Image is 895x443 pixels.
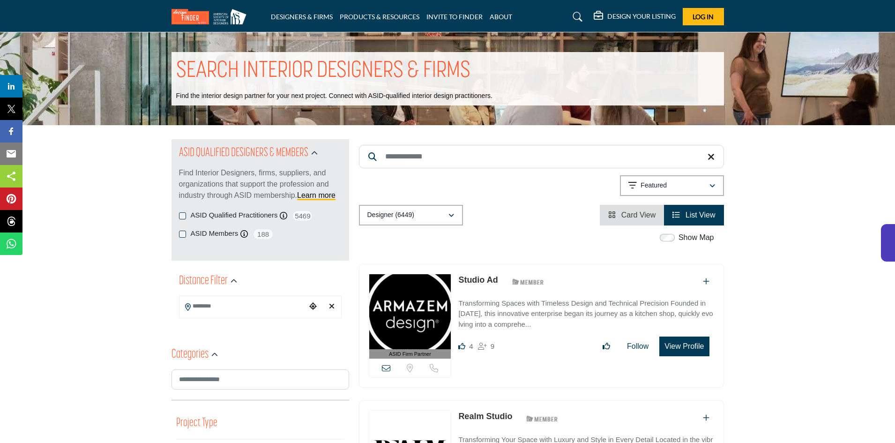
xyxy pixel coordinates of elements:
[179,273,228,290] h2: Distance Filter
[686,211,716,219] span: List View
[594,11,676,23] div: DESIGN YOUR LISTING
[389,350,431,358] span: ASID Firm Partner
[359,145,724,168] input: Search Keyword
[703,414,709,422] a: Add To List
[297,191,336,199] a: Learn more
[369,274,451,359] a: ASID Firm Partner
[659,337,709,356] button: View Profile
[458,410,512,423] p: Realm Studio
[597,337,616,356] button: Like listing
[340,13,419,21] a: PRODUCTS & RESOURCES
[621,211,656,219] span: Card View
[672,211,715,219] a: View List
[325,297,339,317] div: Clear search location
[271,13,333,21] a: DESIGNERS & FIRMS
[521,413,563,424] img: ASID Members Badge Icon
[191,228,239,239] label: ASID Members
[306,297,320,317] div: Choose your current location
[179,145,308,162] h2: ASID QUALIFIED DESIGNERS & MEMBERS
[693,13,714,21] span: Log In
[664,205,723,225] li: List View
[679,232,714,243] label: Show Map
[458,298,714,330] p: Transforming Spaces with Timeless Design and Technical Precision Founded in [DATE], this innovati...
[469,342,473,350] span: 4
[490,13,512,21] a: ABOUT
[458,274,498,286] p: Studio Ad
[683,8,724,25] button: Log In
[172,369,349,390] input: Search Category
[703,278,709,285] a: Add To List
[458,343,465,350] i: Likes
[172,346,209,363] h2: Categories
[458,412,512,421] a: Realm Studio
[176,91,492,101] p: Find the interior design partner for your next project. Connect with ASID-qualified interior desi...
[176,57,470,86] h1: SEARCH INTERIOR DESIGNERS & FIRMS
[564,9,589,24] a: Search
[478,341,494,352] div: Followers
[608,211,656,219] a: View Card
[621,337,655,356] button: Follow
[367,210,414,220] p: Designer (6449)
[491,342,494,350] span: 9
[253,228,274,240] span: 188
[458,293,714,330] a: Transforming Spaces with Timeless Design and Technical Precision Founded in [DATE], this innovati...
[179,297,306,315] input: Search Location
[641,181,667,190] p: Featured
[607,12,676,21] h5: DESIGN YOUR LISTING
[292,210,313,222] span: 5469
[179,212,186,219] input: ASID Qualified Practitioners checkbox
[179,231,186,238] input: ASID Members checkbox
[426,13,483,21] a: INVITE TO FINDER
[600,205,664,225] li: Card View
[179,167,342,201] p: Find Interior Designers, firms, suppliers, and organizations that support the profession and indu...
[172,9,251,24] img: Site Logo
[191,210,278,221] label: ASID Qualified Practitioners
[507,276,549,288] img: ASID Members Badge Icon
[176,414,217,432] button: Project Type
[620,175,724,196] button: Featured
[359,205,463,225] button: Designer (6449)
[369,274,451,349] img: Studio Ad
[458,275,498,285] a: Studio Ad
